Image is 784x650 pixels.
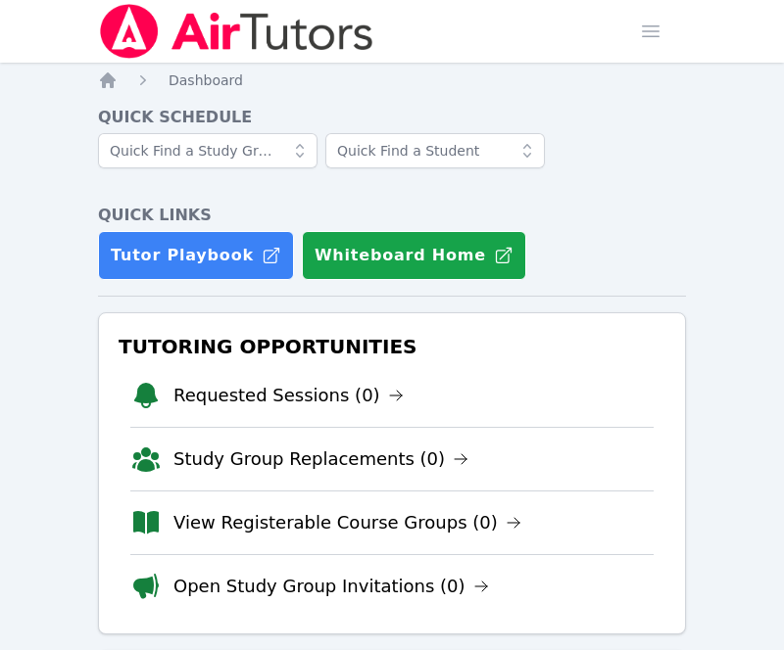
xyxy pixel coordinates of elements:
[98,231,294,280] a: Tutor Playbook
[98,204,686,227] h4: Quick Links
[173,382,404,409] a: Requested Sessions (0)
[98,70,686,90] nav: Breadcrumb
[173,509,521,536] a: View Registerable Course Groups (0)
[169,70,243,90] a: Dashboard
[115,329,669,364] h3: Tutoring Opportunities
[173,573,489,600] a: Open Study Group Invitations (0)
[169,72,243,88] span: Dashboard
[325,133,545,168] input: Quick Find a Student
[302,231,526,280] button: Whiteboard Home
[173,445,468,473] a: Study Group Replacements (0)
[98,4,375,59] img: Air Tutors
[98,133,318,168] input: Quick Find a Study Group
[98,106,686,129] h4: Quick Schedule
